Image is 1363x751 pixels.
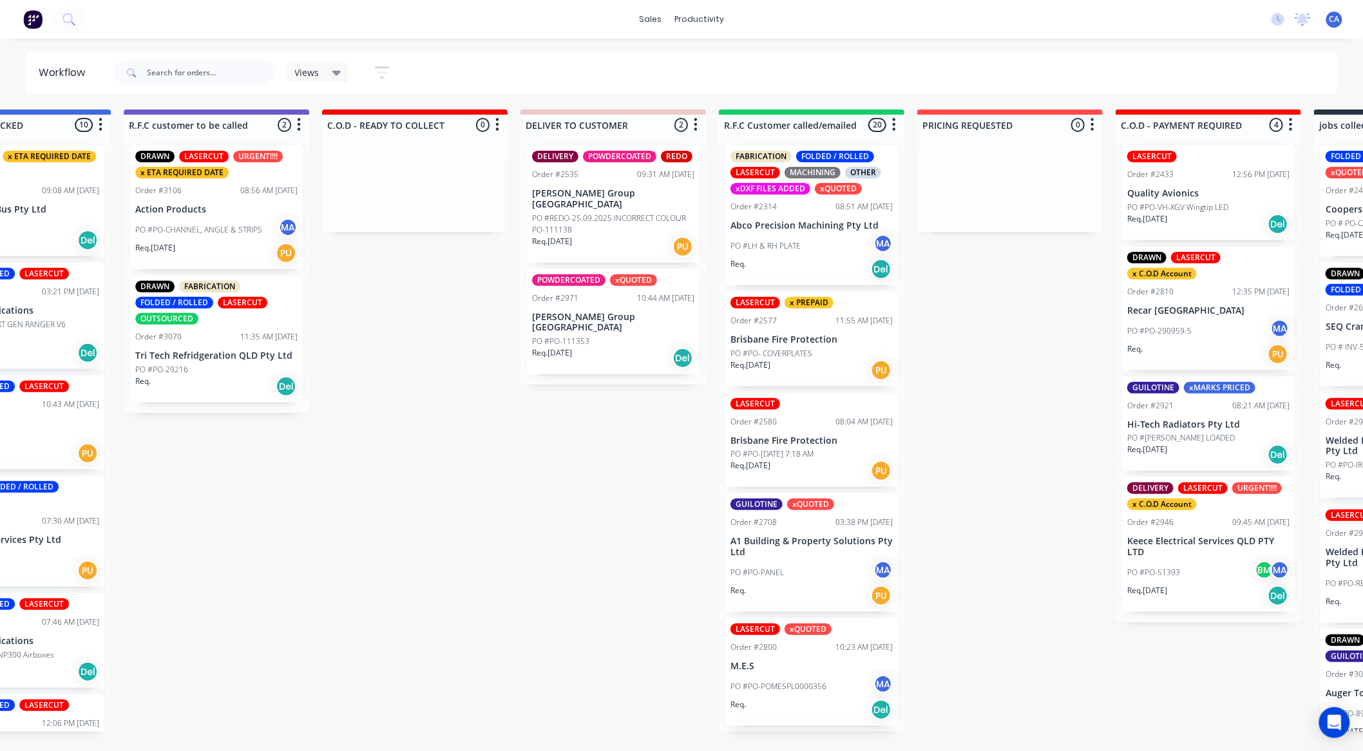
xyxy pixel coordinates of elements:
div: Order #2314 [730,201,777,213]
div: MACHINING [785,167,841,178]
p: Tri Tech Refridgeration QLD Pty Ltd [135,350,298,361]
div: xQUOTED [815,183,862,195]
div: PU [672,236,693,257]
div: LASERCUT [730,297,780,309]
div: PU [77,443,98,464]
p: Req. [1326,471,1341,482]
div: PU [276,243,296,263]
p: PO #PO-CHANNEL, ANGLE & STRIPS [135,224,262,236]
p: Recar [GEOGRAPHIC_DATA] [1127,305,1290,316]
p: PO #PO- COVERPLATES [730,348,812,359]
p: PO #PO-290959-5 [1127,325,1192,337]
input: Search for orders... [147,60,274,86]
div: URGENT!!!! [1232,482,1282,494]
div: DRAWN [135,281,175,292]
div: FOLDED / ROLLED [796,151,874,162]
div: LASERCUT [730,398,780,410]
div: FABRICATION [730,151,792,162]
span: CA [1330,14,1340,25]
div: xQUOTED [785,623,832,635]
p: Req. [DATE] [532,236,572,247]
div: 12:35 PM [DATE] [1232,286,1290,298]
p: Brisbane Fire Protection [730,334,893,345]
p: PO #PO-[DATE] 7:18 AM [730,448,814,460]
div: FABRICATIONFOLDED / ROLLEDLASERCUTMACHININGOTHERxDXF FILES ADDEDxQUOTEDOrder #231408:51 AM [DATE]... [725,146,898,285]
div: xQUOTED [787,499,834,510]
div: DELIVERY [1127,482,1174,494]
div: LASERCUT [730,623,780,635]
p: Req. [DATE] [730,460,770,471]
div: Del [276,376,296,397]
div: x PREPAID [785,297,834,309]
div: LASERCUT [19,268,69,280]
div: Order #2921 [1127,400,1174,412]
div: REDO [661,151,692,162]
p: Abco Precision Machining Pty Ltd [730,220,893,231]
div: DRAWN [135,151,175,162]
div: PU [77,560,98,581]
div: LASERCUT [218,297,267,309]
div: 03:38 PM [DATE] [835,517,893,528]
p: Req. [DATE] [1127,585,1167,596]
div: Order #2535 [532,169,578,180]
p: A1 Building & Property Solutions Pty Ltd [730,536,893,558]
p: Hi-Tech Radiators Pty Ltd [1127,419,1290,430]
div: Workflow [39,65,91,81]
div: MA [873,234,893,253]
div: DRAWNLASERCUTURGENT!!!!x ETA REQUIRED DATEOrder #310608:56 AM [DATE]Action ProductsPO #PO-CHANNEL... [130,146,303,269]
div: 11:35 AM [DATE] [240,331,298,343]
div: DRAWNFABRICATIONFOLDED / ROLLEDLASERCUTOUTSOURCEDOrder #307011:35 AM [DATE]Tri Tech Refridgeratio... [130,276,303,403]
div: productivity [668,10,730,29]
p: Req. [1127,343,1143,355]
div: Del [1268,214,1288,234]
div: LASERCUT [19,598,69,610]
div: 08:04 AM [DATE] [835,416,893,428]
p: Req. [DATE] [1127,444,1167,455]
div: Del [871,699,891,720]
div: Order #2580 [730,416,777,428]
div: Order #2800 [730,642,777,653]
div: FOLDED / ROLLED [135,297,213,309]
div: LASERCUTOrder #258008:04 AM [DATE]Brisbane Fire ProtectionPO #PO-[DATE] 7:18 AMReq.[DATE]PU [725,393,898,488]
p: Req. [730,258,746,270]
div: DELIVERYLASERCUTURGENT!!!!x C.O.D AccountOrder #294609:45 AM [DATE]Keece Electrical Services QLD ... [1122,477,1295,612]
div: POWDERCOATEDxQUOTEDOrder #297110:44 AM [DATE][PERSON_NAME] Group [GEOGRAPHIC_DATA]PO #PO-111353Re... [527,269,700,375]
p: Action Products [135,204,298,215]
div: Order #3106 [135,185,182,196]
div: LASERCUTx PREPAIDOrder #257711:55 AM [DATE]Brisbane Fire ProtectionPO #PO- COVERPLATESReq.[DATE]PU [725,292,898,386]
div: 09:08 AM [DATE] [42,185,99,196]
div: LASERCUT [730,167,780,178]
div: 09:45 AM [DATE] [1232,517,1290,528]
p: Req. [DATE] [135,242,175,254]
div: Del [1268,585,1288,606]
div: URGENT!!!! [233,151,283,162]
div: LASERCUT [1171,252,1221,263]
div: Order #2433 [1127,169,1174,180]
p: PO #PO-51393 [1127,567,1180,578]
div: xDXF FILES ADDED [730,183,810,195]
div: DRAWNLASERCUTx C.O.D AccountOrder #281012:35 PM [DATE]Recar [GEOGRAPHIC_DATA]PO #PO-290959-5MAReq.PU [1122,247,1295,370]
p: PO #[PERSON_NAME] LOADED [1127,432,1235,444]
div: LASERCUTOrder #243312:56 PM [DATE]Quality AvionicsPO #PO-VH-XGV Wingtip LEDReq.[DATE]Del [1122,146,1295,240]
p: M.E.S [730,661,893,672]
span: Views [295,66,319,79]
div: 12:56 PM [DATE] [1232,169,1290,180]
div: x C.O.D Account [1127,268,1197,280]
div: Order #2946 [1127,517,1174,528]
div: 10:43 AM [DATE] [42,399,99,410]
div: 03:21 PM [DATE] [42,286,99,298]
div: GUILOTINE [730,499,783,510]
p: Req. [DATE] [730,359,770,371]
p: Req. [DATE] [1127,213,1167,225]
div: 09:31 AM [DATE] [637,169,694,180]
p: PO #PO-PANEL [730,567,784,578]
div: 07:46 AM [DATE] [42,616,99,628]
div: 11:55 AM [DATE] [835,315,893,327]
div: DELIVERYPOWDERCOATEDREDOOrder #253509:31 AM [DATE][PERSON_NAME] Group [GEOGRAPHIC_DATA]PO #REDO-2... [527,146,700,263]
div: LASERCUTxQUOTEDOrder #280010:23 AM [DATE]M.E.SPO #PO-POMESPL0000356MAReq.Del [725,618,898,726]
div: x ETA REQUIRED DATE [3,151,96,162]
div: 08:56 AM [DATE] [240,185,298,196]
div: 10:44 AM [DATE] [637,292,694,304]
div: OTHER [845,167,881,178]
div: PU [1268,344,1288,365]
